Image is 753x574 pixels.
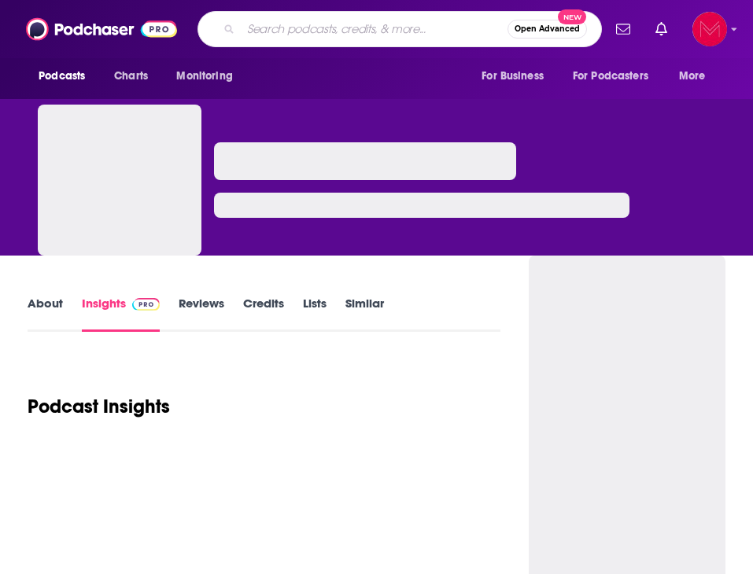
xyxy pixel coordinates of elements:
[179,296,224,332] a: Reviews
[39,65,85,87] span: Podcasts
[104,61,157,91] a: Charts
[692,12,727,46] span: Logged in as Pamelamcclure
[197,11,602,47] div: Search podcasts, credits, & more...
[345,296,384,332] a: Similar
[679,65,706,87] span: More
[649,16,674,42] a: Show notifications dropdown
[82,296,160,332] a: InsightsPodchaser Pro
[176,65,232,87] span: Monitoring
[573,65,648,87] span: For Podcasters
[28,296,63,332] a: About
[28,395,170,418] h1: Podcast Insights
[482,65,544,87] span: For Business
[610,16,637,42] a: Show notifications dropdown
[28,61,105,91] button: open menu
[165,61,253,91] button: open menu
[243,296,284,332] a: Credits
[132,298,160,311] img: Podchaser Pro
[558,9,586,24] span: New
[241,17,508,42] input: Search podcasts, credits, & more...
[471,61,563,91] button: open menu
[26,14,177,44] img: Podchaser - Follow, Share and Rate Podcasts
[515,25,580,33] span: Open Advanced
[692,12,727,46] img: User Profile
[114,65,148,87] span: Charts
[508,20,587,39] button: Open AdvancedNew
[692,12,727,46] button: Show profile menu
[668,61,725,91] button: open menu
[303,296,327,332] a: Lists
[563,61,671,91] button: open menu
